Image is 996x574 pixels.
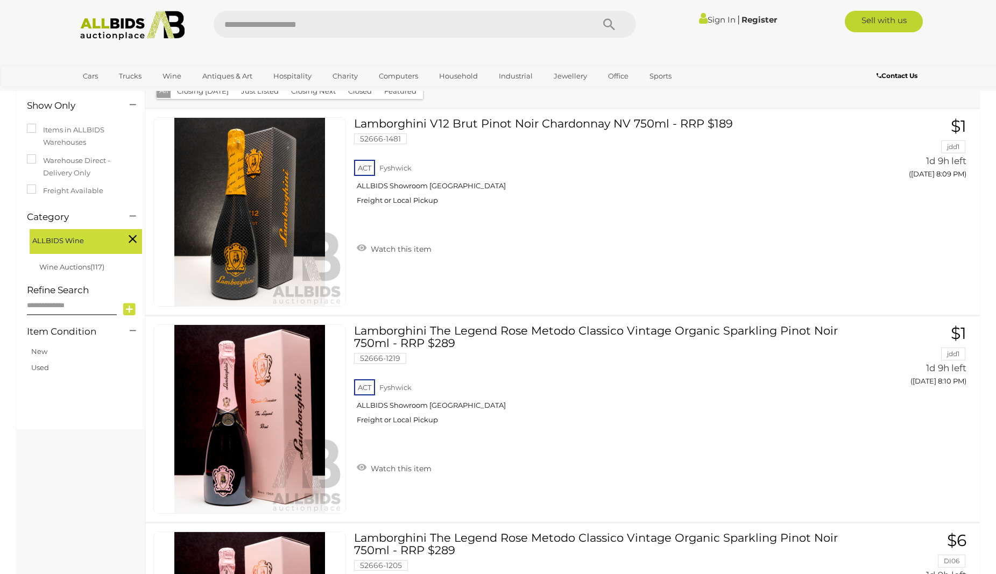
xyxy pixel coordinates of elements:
a: Sports [642,67,679,85]
a: Cars [76,67,105,85]
label: Items in ALLBIDS Warehouses [27,124,134,149]
span: ALLBIDS Wine [32,232,113,247]
span: $1 [951,116,966,136]
a: Trucks [112,67,149,85]
a: Contact Us [877,70,920,82]
b: Contact Us [877,72,917,80]
button: Search [582,11,636,38]
a: Lamborghini The Legend Rose Metodo Classico Vintage Organic Sparkling Pinot Noir 750ml - RRP $289... [362,324,833,433]
a: Watch this item [354,240,434,256]
span: $6 [947,530,966,550]
a: New [31,347,47,356]
button: Just Listed [235,83,285,100]
span: (117) [90,263,104,271]
a: Computers [372,67,425,85]
span: Watch this item [368,464,432,473]
a: Charity [326,67,365,85]
a: Used [31,363,49,372]
img: Allbids.com.au [74,11,191,40]
a: Sign In [699,15,736,25]
span: $1 [951,323,966,343]
a: Watch this item [354,459,434,476]
a: Wine Auctions(117) [39,263,104,271]
a: Lamborghini V12 Brut Pinot Noir Chardonnay NV 750ml - RRP $189 52666-1481 ACT Fyshwick ALLBIDS Sh... [362,117,833,213]
h4: Item Condition [27,327,114,337]
a: Office [601,67,635,85]
a: [GEOGRAPHIC_DATA] [76,85,166,103]
h4: Refine Search [27,285,142,295]
a: $1 jdd1 1d 9h left ([DATE] 8:09 PM) [849,117,969,185]
a: Industrial [492,67,540,85]
a: $1 jdd1 1d 9h left ([DATE] 8:10 PM) [849,324,969,392]
a: Household [432,67,485,85]
label: Freight Available [27,185,103,197]
a: Hospitality [266,67,319,85]
a: Jewellery [547,67,594,85]
label: Warehouse Direct - Delivery Only [27,154,134,180]
button: Closing Next [285,83,342,100]
span: | [737,13,740,25]
h4: Show Only [27,101,114,111]
a: Register [741,15,777,25]
img: 52666-1219a.jpg [156,325,344,513]
button: Featured [378,83,423,100]
a: Antiques & Art [195,67,259,85]
span: Watch this item [368,244,432,254]
a: Sell with us [845,11,923,32]
img: 52666-1481a.jpg [156,118,344,306]
button: Closed [342,83,378,100]
a: Wine [156,67,188,85]
h4: Category [27,212,114,222]
button: Closing [DATE] [171,83,235,100]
